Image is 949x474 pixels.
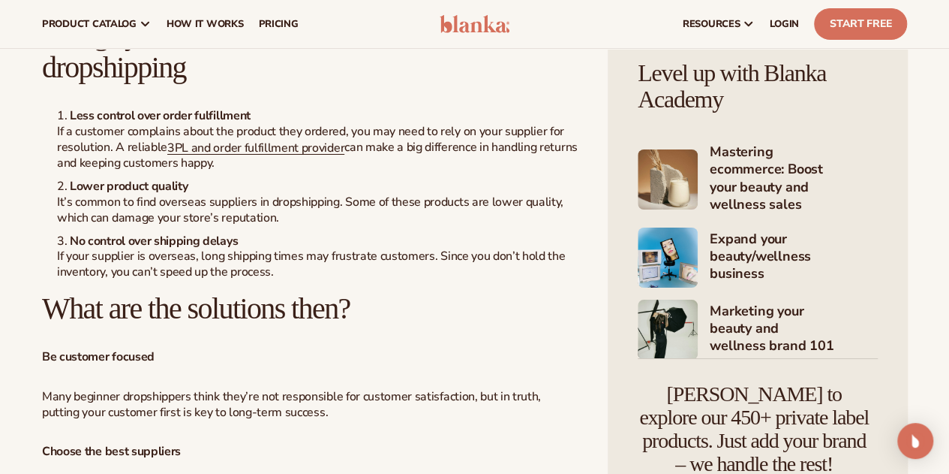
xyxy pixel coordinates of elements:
[440,15,510,33] img: logo
[897,423,933,459] div: Open Intercom Messenger
[638,60,878,113] h4: Level up with Blanka Academy
[710,143,878,216] h4: Mastering ecommerce: Boost your beauty and wellness sales
[638,300,698,360] img: Shopify Image 8
[710,303,878,357] h4: Marketing your beauty and wellness brand 101
[814,8,907,40] a: Start Free
[70,178,188,195] strong: Lower product quality
[638,228,878,288] a: Shopify Image 7 Expand your beauty/wellness business
[167,140,344,156] a: 3PL and order fulfillment provider
[42,18,137,30] span: product catalog
[638,228,698,288] img: Shopify Image 7
[57,179,578,225] li: It’s common to find overseas suppliers in dropshipping. Some of these products are lower quality,...
[42,292,578,325] h2: What are the solutions then?
[710,231,878,285] h4: Expand your beauty/wellness business
[638,300,878,360] a: Shopify Image 8 Marketing your beauty and wellness brand 101
[70,107,251,124] strong: Less control over order fulfillment
[57,108,578,171] li: If a customer complains about the product they ordered, you may need to rely on your supplier for...
[683,18,740,30] span: resources
[42,443,181,460] strong: Choose the best suppliers
[167,18,244,30] span: How It Works
[70,233,238,249] strong: No control over shipping delays
[42,349,155,365] strong: Be customer focused
[638,149,698,210] img: Shopify Image 6
[258,18,298,30] span: pricing
[42,18,578,84] h2: Things you should be aware of when dropshipping
[42,389,578,421] p: Many beginner dropshippers think they’re not responsible for customer satisfaction, but in truth,...
[57,234,578,280] li: If your supplier is overseas, long shipping times may frustrate customers. Since you don’t hold t...
[770,18,799,30] span: LOGIN
[638,143,878,216] a: Shopify Image 6 Mastering ecommerce: Boost your beauty and wellness sales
